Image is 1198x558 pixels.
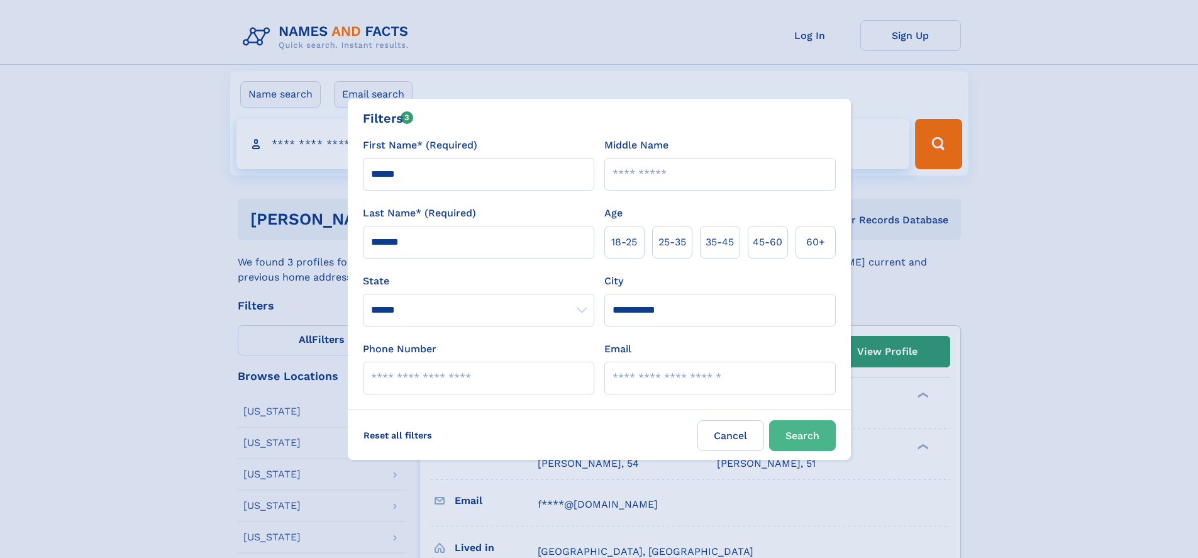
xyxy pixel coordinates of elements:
[697,420,764,451] label: Cancel
[604,274,623,289] label: City
[611,235,637,250] span: 18‑25
[363,342,436,357] label: Phone Number
[753,235,782,250] span: 45‑60
[604,342,631,357] label: Email
[363,274,594,289] label: State
[604,138,668,153] label: Middle Name
[363,109,414,128] div: Filters
[658,235,686,250] span: 25‑35
[604,206,623,221] label: Age
[355,420,440,450] label: Reset all filters
[706,235,734,250] span: 35‑45
[806,235,825,250] span: 60+
[363,206,476,221] label: Last Name* (Required)
[363,138,477,153] label: First Name* (Required)
[769,420,836,451] button: Search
